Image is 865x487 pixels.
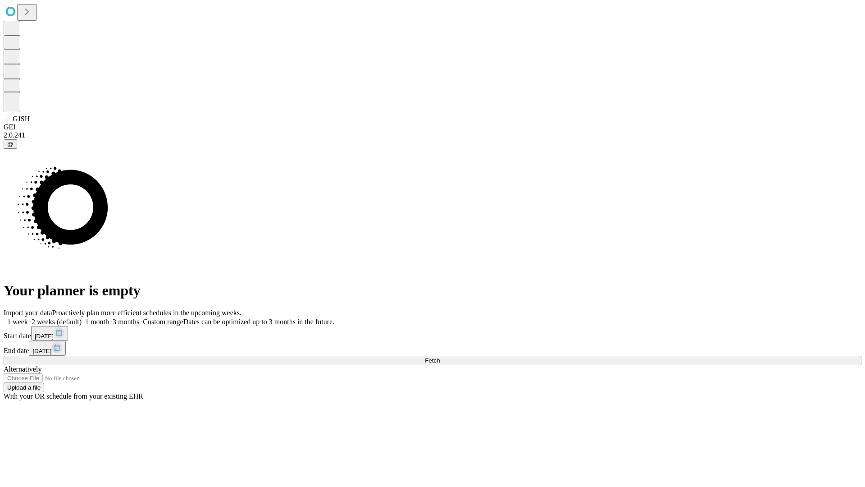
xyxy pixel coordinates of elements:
button: [DATE] [31,326,68,341]
span: Alternatively [4,365,41,373]
div: Start date [4,326,861,341]
span: 1 week [7,318,28,326]
button: Fetch [4,356,861,365]
button: Upload a file [4,383,44,392]
div: GEI [4,123,861,131]
span: 3 months [113,318,139,326]
span: [DATE] [32,348,51,354]
span: 1 month [85,318,109,326]
span: With your OR schedule from your existing EHR [4,392,143,400]
h1: Your planner is empty [4,282,861,299]
span: Proactively plan more efficient schedules in the upcoming weeks. [52,309,241,317]
div: End date [4,341,861,356]
span: Dates can be optimized up to 3 months in the future. [183,318,334,326]
span: [DATE] [35,333,54,340]
span: Fetch [425,357,440,364]
button: @ [4,139,17,149]
span: Custom range [143,318,183,326]
div: 2.0.241 [4,131,861,139]
span: 2 weeks (default) [32,318,82,326]
span: Import your data [4,309,52,317]
span: @ [7,141,14,147]
span: GJSH [13,115,30,123]
button: [DATE] [29,341,66,356]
